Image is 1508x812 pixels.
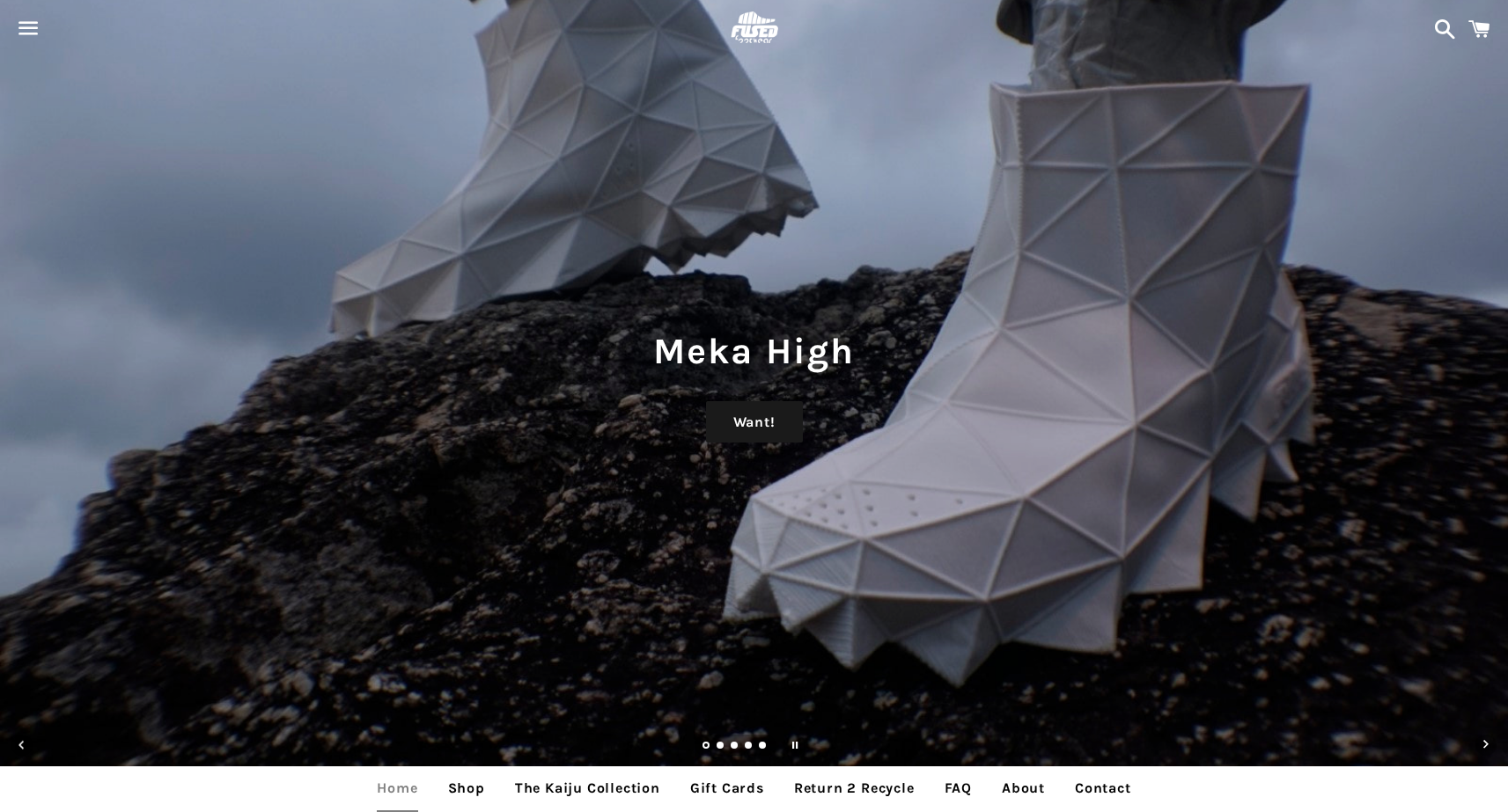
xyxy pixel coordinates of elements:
a: Contact [1062,766,1144,810]
a: Slide 1, current [703,743,711,751]
button: Next slide [1467,726,1505,764]
a: Shop [435,766,498,810]
a: FAQ [931,766,985,810]
a: Load slide 5 [759,743,768,751]
a: Return 2 Recycle [781,766,928,810]
a: Load slide 3 [731,743,739,751]
a: Load slide 2 [717,743,725,751]
a: Gift Cards [677,766,777,810]
a: Load slide 4 [745,743,754,751]
a: Want! [706,401,803,443]
a: The Kaiju Collection [502,766,673,810]
a: About [989,766,1058,810]
a: Home [364,766,430,810]
button: Previous slide [3,726,41,764]
h1: Meka High [18,326,1490,377]
button: Pause slideshow [776,726,814,764]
